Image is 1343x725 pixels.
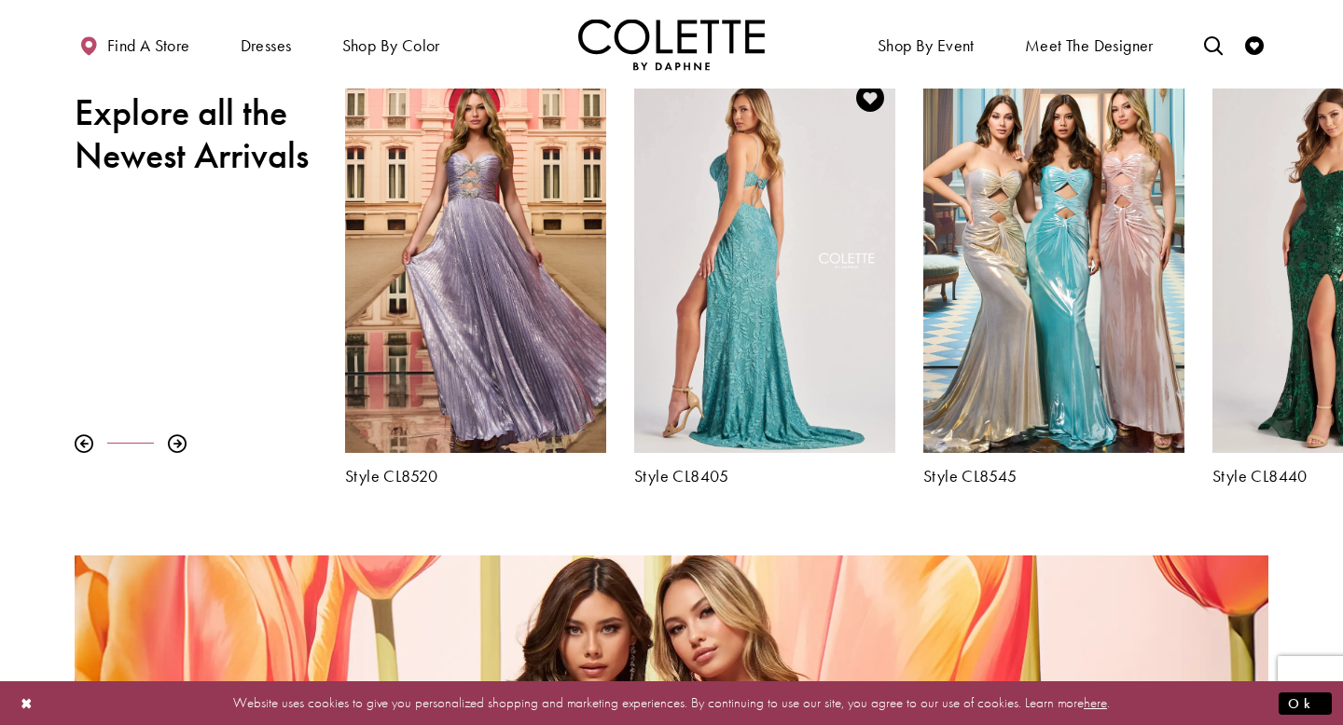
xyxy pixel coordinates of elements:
[1240,19,1268,70] a: Check Wishlist
[909,59,1198,499] div: Colette by Daphne Style No. CL8545
[634,73,895,452] a: Visit Colette by Daphne Style No. CL8405 Page
[923,73,1184,452] a: Visit Colette by Daphne Style No. CL8545 Page
[873,19,979,70] span: Shop By Event
[578,19,765,70] a: Visit Home Page
[634,467,895,486] a: Style CL8405
[851,78,890,117] a: Add to Wishlist
[11,687,43,719] button: Close Dialog
[75,91,317,177] h2: Explore all the Newest Arrivals
[345,73,606,452] a: Visit Colette by Daphne Style No. CL8520 Page
[878,36,975,55] span: Shop By Event
[1084,693,1107,712] a: here
[331,59,620,499] div: Colette by Daphne Style No. CL8520
[75,19,194,70] a: Find a store
[107,36,190,55] span: Find a store
[241,36,292,55] span: Dresses
[923,467,1184,486] a: Style CL8545
[1025,36,1154,55] span: Meet the designer
[338,19,445,70] span: Shop by color
[620,59,909,499] div: Colette by Daphne Style No. CL8405
[1020,19,1158,70] a: Meet the designer
[134,691,1209,716] p: Website uses cookies to give you personalized shopping and marketing experiences. By continuing t...
[1279,691,1332,715] button: Submit Dialog
[342,36,440,55] span: Shop by color
[236,19,297,70] span: Dresses
[578,19,765,70] img: Colette by Daphne
[345,467,606,486] a: Style CL8520
[1199,19,1227,70] a: Toggle search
